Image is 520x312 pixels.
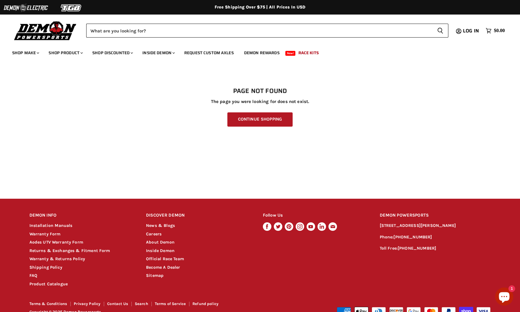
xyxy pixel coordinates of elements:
[44,47,87,59] a: Shop Product
[192,301,219,306] a: Refund policy
[107,301,128,306] a: Contact Us
[285,51,296,56] span: New!
[463,27,479,35] span: Log in
[380,234,491,241] p: Phone:
[88,47,137,59] a: Shop Discounted
[29,88,491,95] h1: Page not found
[29,248,110,253] a: Returns & Exchanges & Fitment Form
[29,99,491,104] p: The page you were looking for does not exist.
[3,2,49,14] img: Demon Electric Logo 2
[135,301,148,306] a: Search
[86,24,432,38] input: Search
[29,301,67,306] a: Terms & Conditions
[398,246,436,251] a: [PHONE_NUMBER]
[146,273,164,278] a: Sitemap
[29,302,261,308] nav: Footer
[493,287,515,307] inbox-online-store-chat: Shopify online store chat
[8,44,503,59] ul: Main menu
[8,47,43,59] a: Shop Make
[180,47,238,59] a: Request Custom Axles
[17,5,503,10] div: Free Shipping Over $75 | All Prices In USD
[29,240,83,245] a: Aodes UTV Warranty Form
[146,240,175,245] a: About Demon
[146,231,161,237] a: Careers
[138,47,178,59] a: Inside Demon
[146,256,184,261] a: Official Race Team
[294,47,323,59] a: Race Kits
[74,301,100,306] a: Privacy Policy
[494,28,505,34] span: $0.00
[432,24,448,38] button: Search
[460,28,483,34] a: Log in
[86,24,448,38] form: Product
[49,2,94,14] img: TGB Logo 2
[146,265,180,270] a: Become A Dealer
[393,234,432,240] a: [PHONE_NUMBER]
[483,26,508,35] a: $0.00
[227,112,293,127] a: Continue Shopping
[29,231,61,237] a: Warranty Form
[146,223,175,228] a: News & Blogs
[380,245,491,252] p: Toll Free:
[240,47,284,59] a: Demon Rewards
[146,208,251,223] h2: DISCOVER DEMON
[29,208,135,223] h2: DEMON INFO
[29,273,37,278] a: FAQ
[29,223,73,228] a: Installation Manuals
[380,208,491,223] h2: DEMON POWERSPORTS
[146,248,175,253] a: Inside Demon
[29,281,68,287] a: Product Catalogue
[12,20,79,41] img: Demon Powersports
[380,222,491,229] p: [STREET_ADDRESS][PERSON_NAME]
[29,265,62,270] a: Shipping Policy
[29,256,85,261] a: Warranty & Returns Policy
[263,208,368,223] h2: Follow Us
[155,301,186,306] a: Terms of Service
